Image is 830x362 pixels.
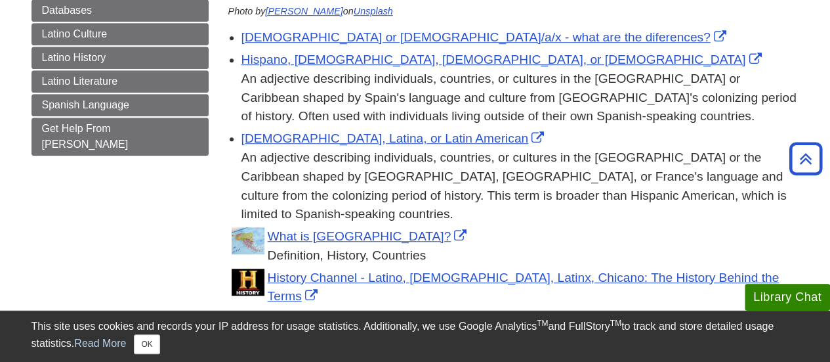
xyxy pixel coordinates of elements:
[31,319,799,354] div: This site uses cookies and records your IP address for usage statistics. Additionally, we use Goo...
[42,28,108,39] span: Latino Culture
[610,319,621,328] sup: TM
[42,99,129,110] span: Spanish Language
[241,131,548,145] a: Link opens in new window
[42,5,93,16] span: Databases
[31,47,209,69] a: Latino History
[785,150,827,168] a: Back to Top
[354,6,393,16] a: Unsplash
[241,148,799,224] div: An adjective describing individuals, countries, or cultures in the [GEOGRAPHIC_DATA] or the Carib...
[31,94,209,116] a: Spanish Language
[31,70,209,93] a: Latino Literature
[265,6,342,16] a: [PERSON_NAME]
[537,319,548,328] sup: TM
[228,5,799,19] p: Photo by on
[241,30,730,44] a: Link opens in new window
[268,229,470,243] a: Link opens in new window
[42,123,129,150] span: Get Help From [PERSON_NAME]
[31,23,209,45] a: Latino Culture
[31,118,209,156] a: Get Help From [PERSON_NAME]
[241,246,799,265] div: Definition, History, Countries
[134,334,159,354] button: Close
[241,306,799,325] div: History of the terms: Hispanic, [DEMOGRAPHIC_DATA], Chicano, & Latinx
[268,271,779,304] a: Link opens in new window
[241,70,799,126] div: An adjective describing individuals, countries, or cultures in the [GEOGRAPHIC_DATA] or Caribbean...
[42,52,106,63] span: Latino History
[745,284,830,311] button: Library Chat
[42,76,118,87] span: Latino Literature
[241,53,765,66] a: Link opens in new window
[74,338,126,349] a: Read More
